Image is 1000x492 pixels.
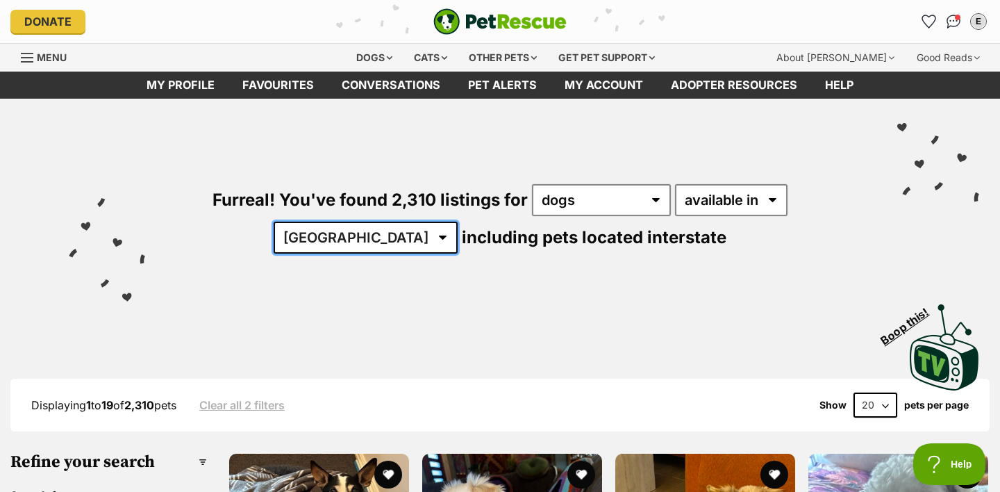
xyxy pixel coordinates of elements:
span: Furreal! You've found 2,310 listings for [212,190,528,210]
a: Clear all 2 filters [199,399,285,411]
a: Boop this! [910,292,979,393]
a: PetRescue [433,8,567,35]
button: My account [967,10,990,33]
span: Menu [37,51,67,63]
a: My account [551,72,657,99]
a: Conversations [942,10,965,33]
button: favourite [760,461,788,489]
a: Donate [10,10,85,33]
a: Help [811,72,867,99]
div: E [972,15,985,28]
iframe: Help Scout Beacon - Open [913,443,986,485]
button: favourite [567,461,595,489]
button: favourite [374,461,402,489]
img: chat-41dd97257d64d25036548639549fe6c8038ab92f7586957e7f3b1b290dea8141.svg [947,15,961,28]
strong: 19 [101,398,113,412]
span: Boop this! [878,297,942,347]
span: including pets located interstate [462,227,726,247]
a: Menu [21,44,76,69]
ul: Account quick links [917,10,990,33]
strong: 1 [86,398,91,412]
a: Favourites [917,10,940,33]
div: Cats [404,44,457,72]
strong: 2,310 [124,398,154,412]
div: Get pet support [549,44,665,72]
div: Dogs [347,44,402,72]
div: About [PERSON_NAME] [767,44,904,72]
div: Good Reads [907,44,990,72]
label: pets per page [904,400,969,411]
a: Adopter resources [657,72,811,99]
div: Other pets [459,44,547,72]
h3: Refine your search [10,452,207,472]
span: Displaying to of pets [31,398,176,412]
a: Pet alerts [454,72,551,99]
a: Favourites [228,72,328,99]
img: logo-e224e6f780fb5917bec1dbf3a21bbac754714ae5b6737aabdf751b685950b380.svg [433,8,567,35]
img: PetRescue TV logo [910,304,979,391]
a: My profile [133,72,228,99]
a: conversations [328,72,454,99]
span: Show [819,400,847,411]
